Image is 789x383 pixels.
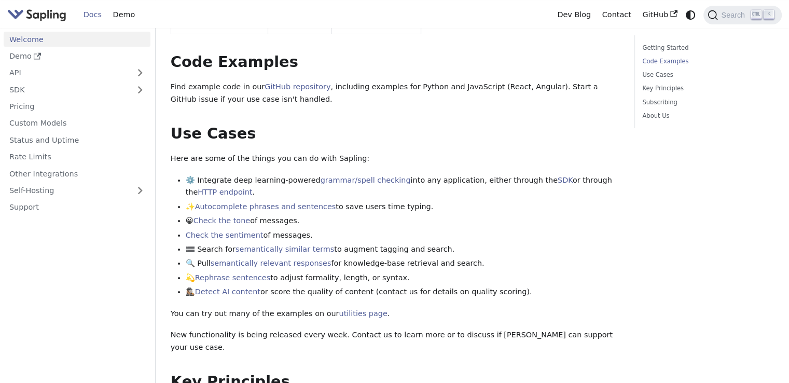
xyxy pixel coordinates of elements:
a: Dev Blog [551,7,596,23]
a: Docs [78,7,107,23]
a: Status and Uptime [4,132,150,147]
a: Support [4,200,150,215]
p: Find example code in our , including examples for Python and JavaScript (React, Angular). Start a... [171,81,619,106]
span: Search [718,11,751,19]
button: Expand sidebar category 'API' [130,65,150,80]
p: Here are some of the things you can do with Sapling: [171,153,619,165]
a: Custom Models [4,116,150,131]
h2: Use Cases [171,125,619,143]
a: Code Examples [642,57,770,66]
button: Search (Ctrl+K) [703,6,781,24]
a: Contact [597,7,637,23]
a: SDK [558,176,573,184]
a: Pricing [4,99,150,114]
li: 😀 of messages. [186,215,620,227]
a: Autocomplete phrases and sentences [195,202,336,211]
a: Welcome [4,32,150,47]
a: utilities page [339,309,387,318]
a: Subscribing [642,98,770,107]
button: Switch between dark and light mode (currently system mode) [683,7,698,22]
li: 🔍 Pull for knowledge-base retrieval and search. [186,257,620,270]
p: You can try out many of the examples on our . [171,308,619,320]
a: Rephrase sentences [195,273,270,282]
a: Use Cases [642,70,770,80]
button: Expand sidebar category 'SDK' [130,82,150,97]
a: semantically similar terms [236,245,334,253]
a: Detect AI content [195,288,260,296]
a: GitHub [636,7,683,23]
a: Other Integrations [4,166,150,181]
h2: Code Examples [171,53,619,72]
p: New functionality is being released every week. Contact us to learn more or to discuss if [PERSON... [171,329,619,354]
a: HTTP endpoint [198,188,252,196]
a: About Us [642,111,770,121]
a: Demo [107,7,141,23]
a: grammar/spell checking [321,176,411,184]
a: Demo [4,49,150,64]
kbd: K [764,10,774,19]
a: Check the sentiment [186,231,264,239]
a: GitHub repository [265,83,330,91]
a: Rate Limits [4,149,150,165]
img: Sapling.ai [7,7,66,22]
li: 🟰 Search for to augment tagging and search. [186,243,620,256]
li: ⚙️ Integrate deep learning-powered into any application, either through the or through the . [186,174,620,199]
a: Check the tone [193,216,250,225]
a: API [4,65,130,80]
li: 🕵🏽‍♀️ or score the quality of content (contact us for details on quality scoring). [186,286,620,298]
li: ✨ to save users time typing. [186,201,620,213]
a: Sapling.ai [7,7,70,22]
a: Key Principles [642,84,770,93]
a: semantically relevant responses [211,259,331,267]
a: SDK [4,82,130,97]
li: of messages. [186,229,620,242]
li: 💫 to adjust formality, length, or syntax. [186,272,620,284]
a: Self-Hosting [4,183,150,198]
a: Getting Started [642,43,770,53]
